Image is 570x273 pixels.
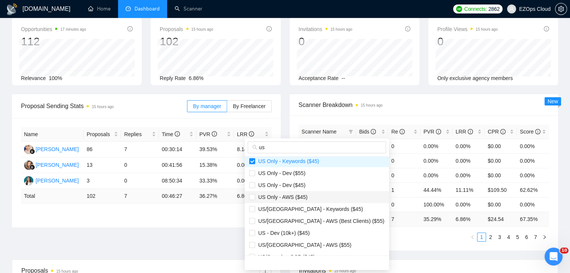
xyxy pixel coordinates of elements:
td: 1 [388,182,420,197]
td: 3 [84,173,121,189]
span: Connects: [464,5,487,13]
a: 2 [486,233,495,241]
span: filter [349,129,353,134]
td: 0 [388,197,420,212]
time: 15 hours ago [476,27,497,31]
td: $109.50 [485,182,517,197]
td: $ 24.54 [485,212,517,226]
span: Reply Rate [160,75,186,81]
td: Total [21,189,84,203]
a: searchScanner [175,6,202,12]
td: 0.00% [453,197,485,212]
td: 0.00% [517,153,549,168]
img: logo [6,3,18,15]
td: 0.00% [517,139,549,153]
span: CPR [488,129,505,135]
span: 10 [560,248,569,254]
div: [PERSON_NAME] [36,145,79,153]
div: 102 [160,34,213,49]
li: 7 [531,233,540,242]
a: 1 [477,233,486,241]
a: 6 [522,233,531,241]
span: US/[GEOGRAPHIC_DATA] - AWS (Best Clients) ($55) [255,218,384,224]
li: 5 [513,233,522,242]
td: 6.86 % [453,212,485,226]
span: info-circle [535,129,540,134]
span: info-circle [468,129,473,134]
span: US Only - Keywords ($45) [255,158,319,164]
td: $0.00 [485,168,517,182]
td: $0.00 [485,139,517,153]
td: 15.38% [196,157,234,173]
a: 5 [513,233,522,241]
span: -- [341,75,345,81]
a: NK[PERSON_NAME] [24,162,79,168]
td: 36.27 % [196,189,234,203]
a: TA[PERSON_NAME] [24,177,79,183]
img: NK [24,160,33,170]
li: 3 [495,233,504,242]
td: 11.11% [453,182,485,197]
span: US - Dev (10k+) ($45) [255,230,310,236]
td: $0.00 [485,153,517,168]
span: 6.86% [189,75,204,81]
img: gigradar-bm.png [30,165,35,170]
td: 00:46:27 [159,189,196,203]
td: 00:41:56 [159,157,196,173]
td: $0.00 [485,197,517,212]
td: 7 [121,142,159,157]
th: Replies [121,127,159,142]
td: 0.00% [234,157,271,173]
td: 0.00% [453,168,485,182]
span: New [548,98,558,104]
li: 6 [522,233,531,242]
span: Scanner Name [302,129,337,135]
a: 3 [495,233,504,241]
td: 0 [388,168,420,182]
span: Proposals [160,25,213,34]
li: Next Page [540,233,549,242]
span: info-circle [500,129,506,134]
span: US Only - Dev ($45) [255,182,305,188]
td: 6.86 % [234,189,271,203]
span: By Freelancer [233,103,265,109]
button: right [540,233,549,242]
span: info-circle [399,129,405,134]
td: 08:50:34 [159,173,196,189]
button: setting [555,3,567,15]
td: 39.53% [196,142,234,157]
time: 15 hours ago [331,27,352,31]
span: Invitations [299,25,352,34]
iframe: Intercom live chat [545,248,563,266]
span: Proposals [87,130,112,138]
span: Dashboard [135,6,160,12]
span: Acceptance Rate [299,75,339,81]
td: 35.29 % [420,212,453,226]
span: info-circle [371,129,376,134]
td: 62.62% [517,182,549,197]
span: Replies [124,130,150,138]
button: left [468,233,477,242]
div: 112 [21,34,86,49]
span: 2862 [488,5,500,13]
span: info-circle [436,129,441,134]
td: 0.00% [453,153,485,168]
time: 17 minutes ago [60,27,86,31]
span: info-circle [212,131,217,136]
img: upwork-logo.png [456,6,462,12]
span: US/Canada - GCP ($45) [255,254,315,260]
a: AJ[PERSON_NAME] [24,146,79,152]
td: 44.44% [420,182,453,197]
span: left [470,235,475,239]
span: info-circle [266,26,272,31]
time: 15 hours ago [92,105,114,109]
time: 15 hours ago [191,27,213,31]
img: gigradar-bm.png [30,149,35,154]
span: US/[GEOGRAPHIC_DATA] - AWS ($55) [255,242,352,248]
div: [PERSON_NAME] [36,177,79,185]
td: 7 [121,189,159,203]
span: LRR [237,131,254,137]
td: 102 [84,189,121,203]
li: 2 [486,233,495,242]
td: 33.33% [196,173,234,189]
